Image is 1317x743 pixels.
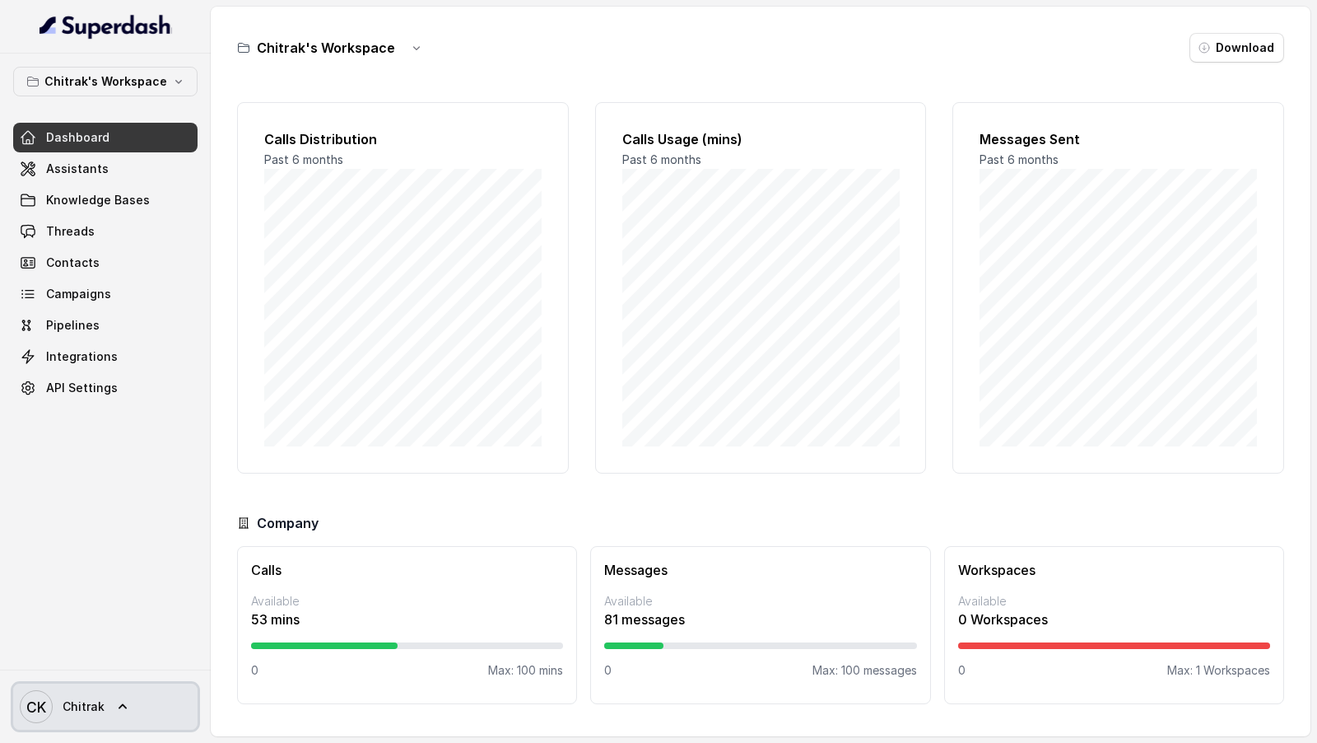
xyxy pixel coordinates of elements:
p: 53 mins [251,610,563,629]
p: 0 [958,662,966,679]
span: Assistants [46,161,109,177]
p: Available [604,593,916,610]
h3: Company [257,513,319,533]
p: Max: 1 Workspaces [1167,662,1270,679]
a: Contacts [13,248,198,278]
a: Integrations [13,342,198,371]
a: Pipelines [13,311,198,340]
p: Available [251,593,563,610]
span: Past 6 months [264,152,343,166]
p: Max: 100 mins [488,662,563,679]
p: Max: 100 messages [812,662,917,679]
span: API Settings [46,380,118,396]
img: light.svg [40,13,172,40]
h2: Calls Usage (mins) [622,129,900,149]
span: Chitrak [63,699,105,715]
p: 0 [604,662,612,679]
p: Chitrak's Workspace [44,72,167,91]
button: Download [1189,33,1284,63]
span: Pipelines [46,317,100,334]
h3: Calls [251,560,563,580]
a: Assistants [13,154,198,184]
span: Threads [46,223,95,240]
a: API Settings [13,373,198,403]
a: Knowledge Bases [13,185,198,215]
text: CK [26,699,46,716]
p: 81 messages [604,610,916,629]
span: Past 6 months [980,152,1059,166]
h3: Messages [604,560,916,580]
h3: Workspaces [958,560,1270,580]
button: Chitrak's Workspace [13,67,198,96]
span: Integrations [46,348,118,365]
p: Available [958,593,1270,610]
span: Campaigns [46,286,111,302]
h3: Chitrak's Workspace [257,38,395,58]
span: Knowledge Bases [46,192,150,208]
a: Campaigns [13,279,198,309]
a: Chitrak [13,684,198,730]
h2: Calls Distribution [264,129,542,149]
p: 0 Workspaces [958,610,1270,629]
h2: Messages Sent [980,129,1257,149]
span: Dashboard [46,129,109,146]
span: Past 6 months [622,152,701,166]
a: Dashboard [13,123,198,152]
p: 0 [251,662,258,679]
span: Contacts [46,255,100,271]
a: Threads [13,217,198,246]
